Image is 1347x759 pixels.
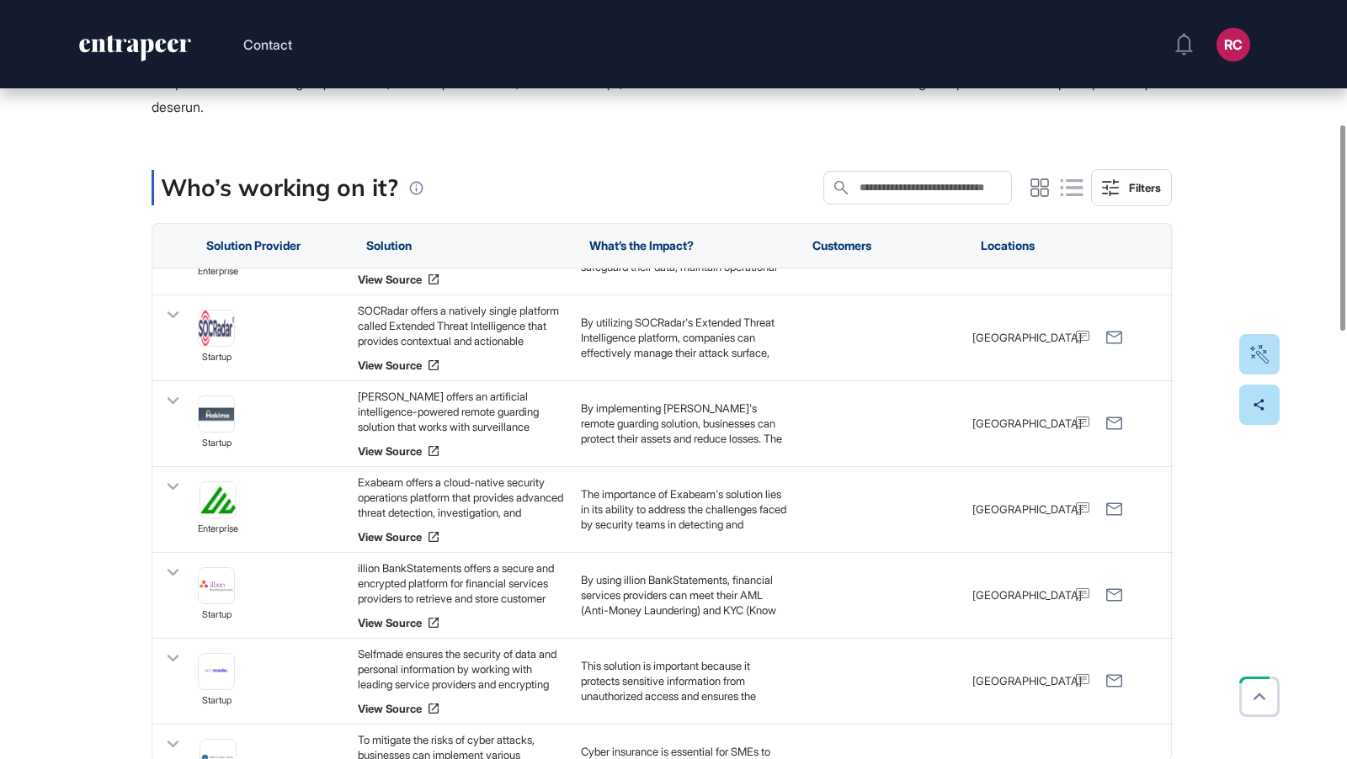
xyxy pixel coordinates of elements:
button: Contact [243,34,292,56]
img: image [199,655,234,690]
span: Solution Provider [206,239,301,252]
span: startup [202,437,232,452]
div: illion BankStatements offers a secure and encrypted platform for financial services providers to ... [358,560,564,606]
span: startup [202,608,232,624]
a: View Source [358,273,564,286]
a: View Source [358,702,564,715]
p: By implementing [PERSON_NAME]'s remote guarding solution, businesses can protect their assets and... [581,401,787,584]
a: image [198,568,235,605]
a: image [198,396,235,433]
span: enterprise [198,265,238,280]
div: SOCRadar offers a natively single platform called Extended Threat Intelligence that provides cont... [358,303,564,348]
span: [GEOGRAPHIC_DATA] [972,416,1082,431]
span: [GEOGRAPHIC_DATA] [972,587,1082,602]
div: Exabeam offers a cloud-native security operations platform that provides advanced threat detectio... [358,475,564,520]
img: image [200,483,236,518]
div: [PERSON_NAME] offers an artificial intelligence-powered remote guarding solution that works with ... [358,389,564,434]
img: image [199,311,234,347]
button: Filters [1091,169,1172,206]
button: RC [1217,28,1250,61]
span: enterprise [198,523,238,538]
a: View Source [358,530,564,544]
span: [GEOGRAPHIC_DATA] [972,330,1082,345]
div: Selfmade ensures the security of data and personal information by working with leading service pr... [358,646,564,692]
p: By utilizing SOCRadar's Extended Threat Intelligence platform, companies can effectively manage t... [581,315,787,544]
a: View Source [358,444,564,458]
span: Customers [812,239,871,252]
span: Solution [366,239,412,252]
a: image [198,310,235,348]
a: View Source [358,616,564,629]
span: [GEOGRAPHIC_DATA] [972,502,1082,517]
span: startup [202,351,232,366]
a: View Source [358,358,564,372]
img: image [199,397,234,433]
div: Filters [1129,181,1161,194]
p: Who’s working on it? [161,170,398,205]
a: image [200,482,237,519]
p: The importance of Exabeam's solution lies in its ability to address the challenges faced by secur... [581,486,787,731]
a: image [198,654,235,691]
span: startup [202,694,232,709]
span: [GEOGRAPHIC_DATA] [972,673,1082,688]
span: What’s the Impact? [589,239,694,252]
span: Locations [981,239,1035,252]
img: image [199,579,234,592]
a: entrapeer-logo [77,35,193,67]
